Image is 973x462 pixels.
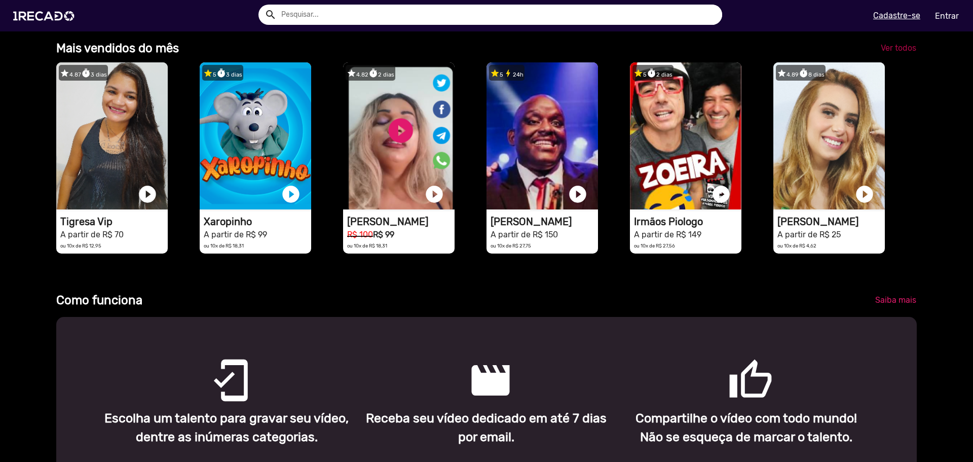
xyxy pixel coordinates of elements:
video: 1RECADO vídeos dedicados para fãs e empresas [343,62,455,209]
button: Example home icon [261,5,279,23]
small: A partir de R$ 150 [491,230,558,239]
mat-icon: Example home icon [265,9,277,21]
p: Escolha um talento para gravar seu vídeo, dentre as inúmeras categorias. [104,409,349,447]
h1: Irmãos Piologo [634,216,741,228]
h1: [PERSON_NAME] [347,216,455,228]
u: Cadastre-se [873,11,920,20]
a: play_circle_filled [568,184,588,204]
small: ou 10x de R$ 18,31 [347,243,387,248]
p: Compartilhe o vídeo com todo mundo! Não se esqueça de marcar o talento. [624,409,869,447]
input: Pesquisar... [274,5,722,25]
a: play_circle_filled [711,184,731,204]
h1: [PERSON_NAME] [777,216,885,228]
a: play_circle_filled [137,184,158,204]
p: Receba seu vídeo dedicado em até 7 dias por email. [364,409,609,447]
small: A partir de R$ 149 [634,230,701,239]
small: R$ 100 [347,230,373,239]
h1: [PERSON_NAME] [491,216,598,228]
small: A partir de R$ 99 [204,230,267,239]
small: A partir de R$ 70 [60,230,124,239]
small: ou 10x de R$ 12,95 [60,243,101,248]
video: 1RECADO vídeos dedicados para fãs e empresas [56,62,168,209]
video: 1RECADO vídeos dedicados para fãs e empresas [773,62,885,209]
small: A partir de R$ 25 [777,230,841,239]
h1: Xaropinho [204,216,311,228]
a: Saiba mais [867,291,924,309]
video: 1RECADO vídeos dedicados para fãs e empresas [486,62,598,209]
b: Mais vendidos do mês [56,41,179,55]
h1: Tigresa Vip [60,216,168,228]
small: ou 10x de R$ 27,75 [491,243,531,248]
mat-icon: mobile_friendly [208,358,220,370]
a: Entrar [928,7,965,25]
mat-icon: movie [468,358,480,370]
a: play_circle_filled [424,184,444,204]
small: ou 10x de R$ 27,56 [634,243,675,248]
mat-icon: thumb_up_outlined [728,358,740,370]
video: 1RECADO vídeos dedicados para fãs e empresas [200,62,311,209]
a: play_circle_filled [854,184,875,204]
small: ou 10x de R$ 18,31 [204,243,244,248]
b: R$ 99 [373,230,394,239]
small: ou 10x de R$ 4,62 [777,243,816,248]
video: 1RECADO vídeos dedicados para fãs e empresas [630,62,741,209]
span: Ver todos [881,43,916,53]
b: Como funciona [56,293,142,307]
a: play_circle_filled [281,184,301,204]
span: Saiba mais [875,295,916,305]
